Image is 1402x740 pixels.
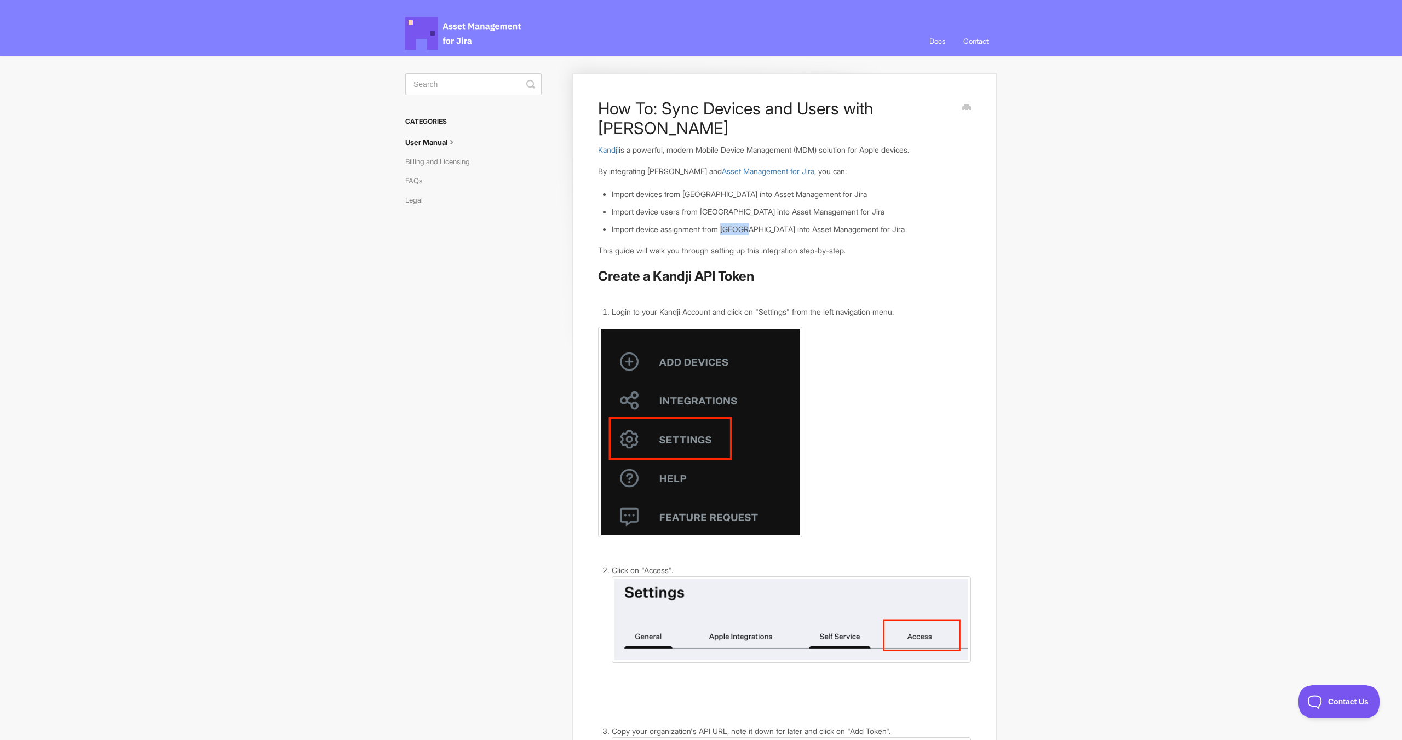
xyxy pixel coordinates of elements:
[598,165,971,177] p: By integrating [PERSON_NAME] and , you can:
[962,103,971,115] a: Print this Article
[598,327,802,537] img: file-n9YzusvzHA.png
[612,306,971,318] li: Login to your Kandji Account and click on "Settings" from the left navigation menu.
[612,576,971,662] img: file-KxSuUjl0Qb.png
[405,191,431,209] a: Legal
[405,17,522,50] span: Asset Management for Jira Docs
[955,26,997,56] a: Contact
[405,112,542,131] h3: Categories
[598,144,971,156] p: is a powerful, modern Mobile Device Management (MDM) solution for Apple devices.
[598,268,971,285] h2: Create a Kandji API Token
[722,166,814,176] a: Asset Management for Jira
[405,134,466,151] a: User Manual
[612,564,971,576] p: Click on "Access".
[921,26,953,56] a: Docs
[598,99,955,138] h1: How To: Sync Devices and Users with [PERSON_NAME]
[612,725,971,737] p: Copy your organization's API URL, note it down for later and click on "Add Token".
[405,73,542,95] input: Search
[598,245,971,257] p: This guide will walk you through setting up this integration step-by-step.
[598,145,619,154] a: Kandji
[612,223,971,235] li: Import device assignment from [GEOGRAPHIC_DATA] into Asset Management for Jira
[405,153,478,170] a: Billing and Licensing
[612,188,971,200] li: Import devices from [GEOGRAPHIC_DATA] into Asset Management for Jira
[405,172,430,189] a: FAQs
[1298,685,1380,718] iframe: Toggle Customer Support
[612,206,971,218] li: Import device users from [GEOGRAPHIC_DATA] into Asset Management for Jira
